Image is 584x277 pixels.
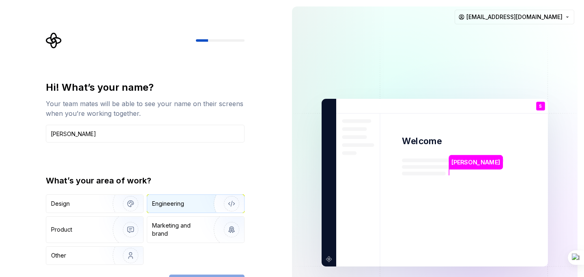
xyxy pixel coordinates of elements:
[46,32,62,49] svg: Supernova Logo
[46,125,245,143] input: Han Solo
[51,226,72,234] div: Product
[51,251,66,260] div: Other
[466,13,563,21] span: [EMAIL_ADDRESS][DOMAIN_NAME]
[402,135,442,147] p: Welcome
[455,10,574,24] button: [EMAIL_ADDRESS][DOMAIN_NAME]
[451,158,500,167] p: [PERSON_NAME]
[152,222,207,238] div: Marketing and brand
[46,81,245,94] div: Hi! What’s your name?
[51,200,70,208] div: Design
[46,175,245,186] div: What’s your area of work?
[46,99,245,118] div: Your team mates will be able to see your name on their screens when you’re working together.
[539,104,542,109] p: S
[152,200,184,208] div: Engineering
